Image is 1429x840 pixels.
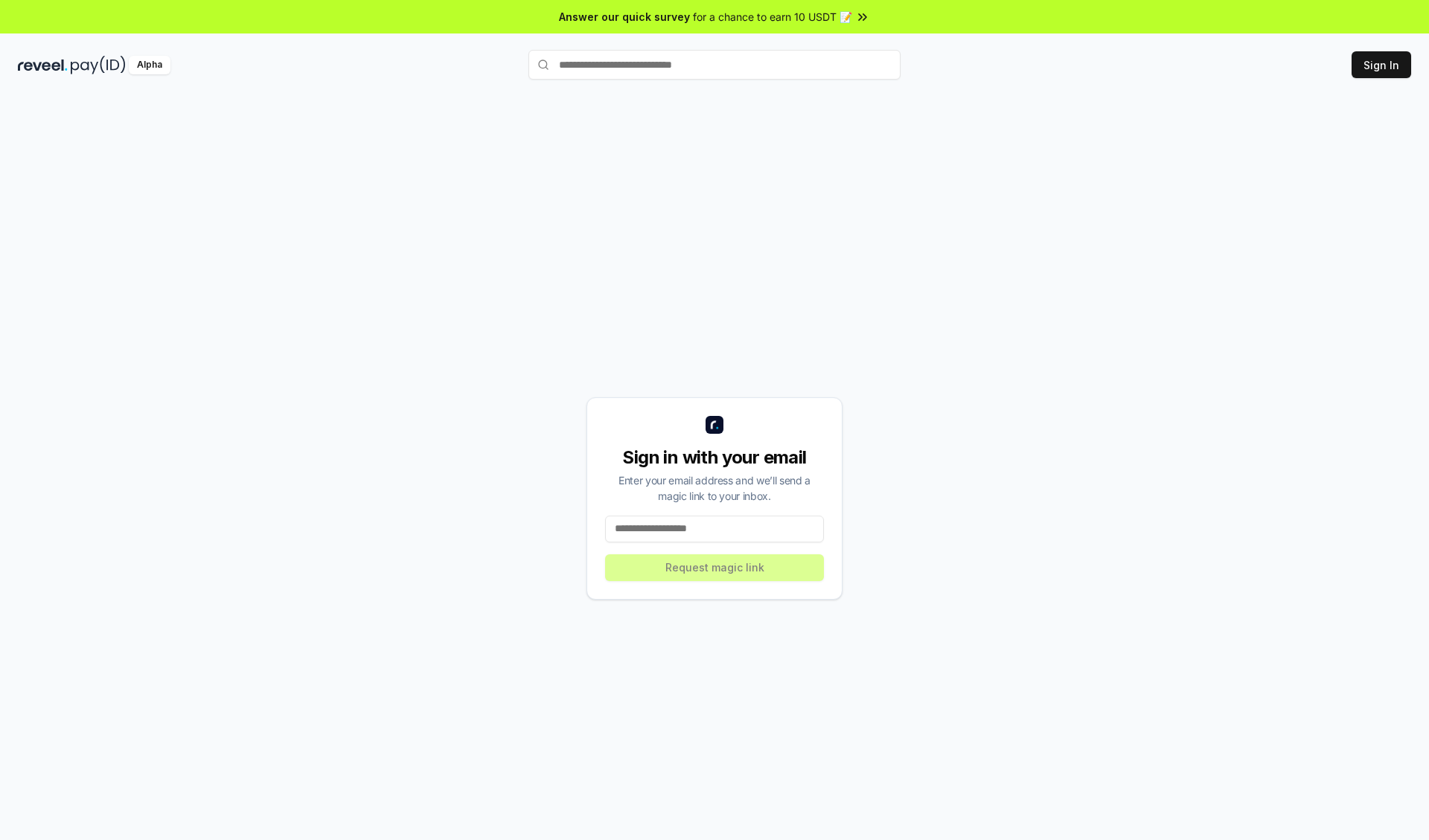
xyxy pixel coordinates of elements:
img: reveel_dark [18,56,68,74]
div: Enter your email address and we’ll send a magic link to your inbox. [605,472,824,504]
button: Sign In [1352,51,1411,78]
img: pay_id [71,56,126,74]
span: for a chance to earn 10 USDT 📝 [693,9,852,25]
div: Alpha [129,56,170,74]
img: logo_small [706,416,723,434]
span: Answer our quick survey [559,9,690,25]
div: Sign in with your email [605,446,824,469]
